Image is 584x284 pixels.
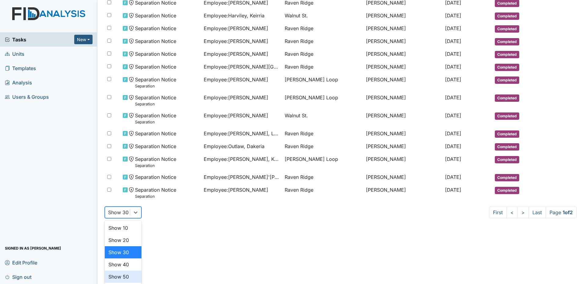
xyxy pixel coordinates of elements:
td: [PERSON_NAME] [363,171,443,184]
span: [DATE] [445,51,461,57]
span: Employee : Harviley, Keirria [204,12,265,19]
td: [PERSON_NAME] [363,140,443,153]
td: [PERSON_NAME] [363,184,443,202]
span: Separation Notice Separation [135,155,176,169]
span: Completed [495,76,519,84]
a: Last [528,207,546,218]
span: Completed [495,12,519,20]
span: Completed [495,174,519,181]
span: Separation Notice Separation [135,94,176,107]
span: Completed [495,25,519,33]
span: Employee : [PERSON_NAME] [204,50,268,58]
span: [DATE] [445,25,461,31]
span: Raven Ridge [285,130,313,137]
span: Completed [495,64,519,71]
span: Completed [495,94,519,102]
small: Separation [135,163,176,169]
span: Templates [5,63,36,73]
span: Employee : [PERSON_NAME][GEOGRAPHIC_DATA] [204,63,280,70]
span: [DATE] [445,130,461,137]
td: [PERSON_NAME] [363,91,443,109]
span: Walnut St. [285,112,308,119]
span: Completed [495,143,519,151]
small: Separation [135,119,176,125]
span: Sign out [5,272,31,282]
td: [PERSON_NAME] [363,153,443,171]
span: [PERSON_NAME] Loop [285,94,338,101]
span: Separation Notice [135,50,176,58]
td: [PERSON_NAME] [363,109,443,127]
span: Raven Ridge [285,186,313,193]
div: Show 50 [105,271,141,283]
span: [PERSON_NAME] Loop [285,155,338,163]
span: [PERSON_NAME] Loop [285,76,338,83]
span: [DATE] [445,76,461,83]
td: [PERSON_NAME] [363,48,443,61]
div: Show 30 [108,209,129,216]
td: [PERSON_NAME] [363,73,443,91]
a: > [517,207,529,218]
span: Employee : [PERSON_NAME] [204,94,268,101]
span: Raven Ridge [285,173,313,181]
span: Separation Notice [135,12,176,19]
span: [DATE] [445,64,461,70]
span: [DATE] [445,143,461,149]
span: Completed [495,187,519,194]
span: Raven Ridge [285,25,313,32]
span: Completed [495,38,519,45]
span: Analysis [5,78,32,87]
span: Separation Notice [135,37,176,45]
span: Completed [495,51,519,58]
span: Units [5,49,24,59]
span: Walnut St. [285,12,308,19]
span: Edit Profile [5,258,37,267]
span: Raven Ridge [285,50,313,58]
span: [DATE] [445,38,461,44]
span: [DATE] [445,174,461,180]
small: Separation [135,101,176,107]
span: Separation Notice Separation [135,186,176,199]
span: Employee : Outlaw, Dakeria [204,143,265,150]
span: Employee : [PERSON_NAME] [204,112,268,119]
span: Separation Notice [135,173,176,181]
span: Employee : [PERSON_NAME] [204,37,268,45]
a: Tasks [5,36,74,43]
td: [PERSON_NAME] [363,127,443,140]
div: Show 20 [105,234,141,246]
span: Employee : [PERSON_NAME] [204,25,268,32]
a: First [489,207,507,218]
div: Show 30 [105,246,141,258]
small: Separation [135,193,176,199]
td: [PERSON_NAME] [363,22,443,35]
small: Separation [135,83,176,89]
span: Completed [495,130,519,138]
span: Separation Notice [135,63,176,70]
span: Raven Ridge [285,63,313,70]
span: Separation Notice Separation [135,76,176,89]
span: Separation Notice [135,143,176,150]
nav: task-pagination [489,207,577,218]
span: Employee : [PERSON_NAME] [204,76,268,83]
span: Raven Ridge [285,143,313,150]
span: Completed [495,156,519,163]
span: Page [546,207,577,218]
span: Completed [495,112,519,120]
div: Show 40 [105,258,141,271]
span: Employee : [PERSON_NAME] [204,186,268,193]
span: [DATE] [445,112,461,119]
button: New [74,35,93,44]
span: Employee : [PERSON_NAME]'[PERSON_NAME] [204,173,280,181]
td: [PERSON_NAME] [363,9,443,22]
td: [PERSON_NAME] [363,35,443,48]
span: Separation Notice Separation [135,112,176,125]
span: Employee : [PERSON_NAME], La'Qorsha [204,130,280,137]
span: Separation Notice [135,130,176,137]
span: Users & Groups [5,92,49,101]
td: [PERSON_NAME] [363,61,443,73]
span: Employee : [PERSON_NAME], Keyeira [204,155,280,163]
span: Raven Ridge [285,37,313,45]
span: [DATE] [445,94,461,101]
strong: 1 of 2 [563,209,573,215]
span: [DATE] [445,187,461,193]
